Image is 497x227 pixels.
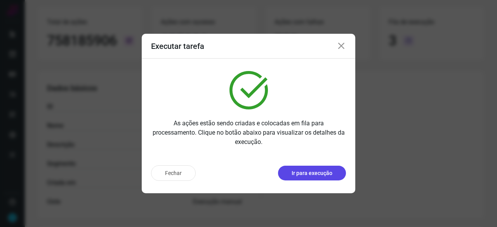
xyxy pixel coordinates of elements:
[278,166,346,180] button: Ir para execução
[151,42,204,51] h3: Executar tarefa
[151,165,196,181] button: Fechar
[229,71,268,109] img: verified.svg
[151,119,346,147] p: As ações estão sendo criadas e colocadas em fila para processamento. Clique no botão abaixo para ...
[292,169,332,177] p: Ir para execução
